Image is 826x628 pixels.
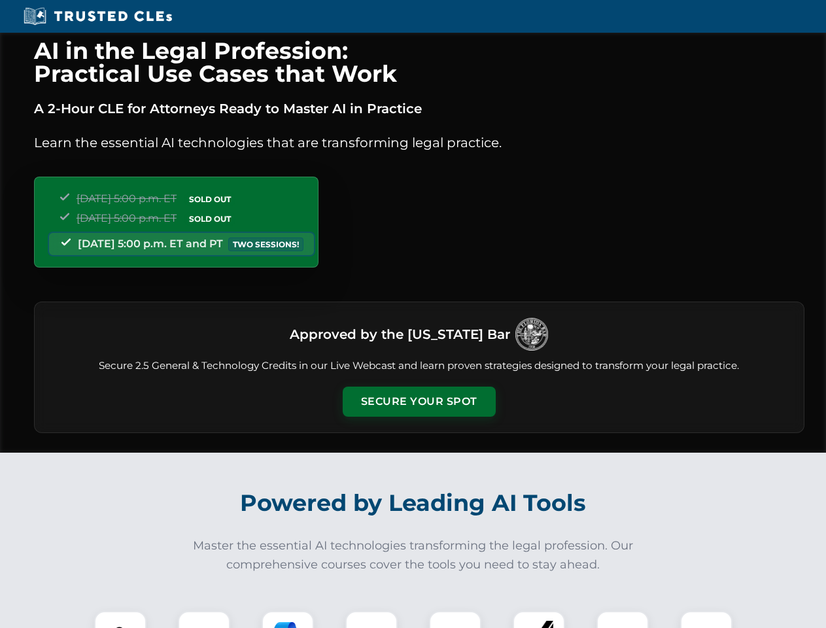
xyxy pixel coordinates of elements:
p: Master the essential AI technologies transforming the legal profession. Our comprehensive courses... [184,536,642,574]
p: Secure 2.5 General & Technology Credits in our Live Webcast and learn proven strategies designed ... [50,358,788,374]
span: [DATE] 5:00 p.m. ET [77,192,177,205]
p: A 2-Hour CLE for Attorneys Ready to Master AI in Practice [34,98,804,119]
h1: AI in the Legal Profession: Practical Use Cases that Work [34,39,804,85]
img: Trusted CLEs [20,7,176,26]
button: Secure Your Spot [343,387,496,417]
h3: Approved by the [US_STATE] Bar [290,323,510,346]
span: [DATE] 5:00 p.m. ET [77,212,177,224]
span: SOLD OUT [184,212,235,226]
img: Logo [515,318,548,351]
h2: Powered by Leading AI Tools [51,480,776,526]
span: SOLD OUT [184,192,235,206]
p: Learn the essential AI technologies that are transforming legal practice. [34,132,804,153]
